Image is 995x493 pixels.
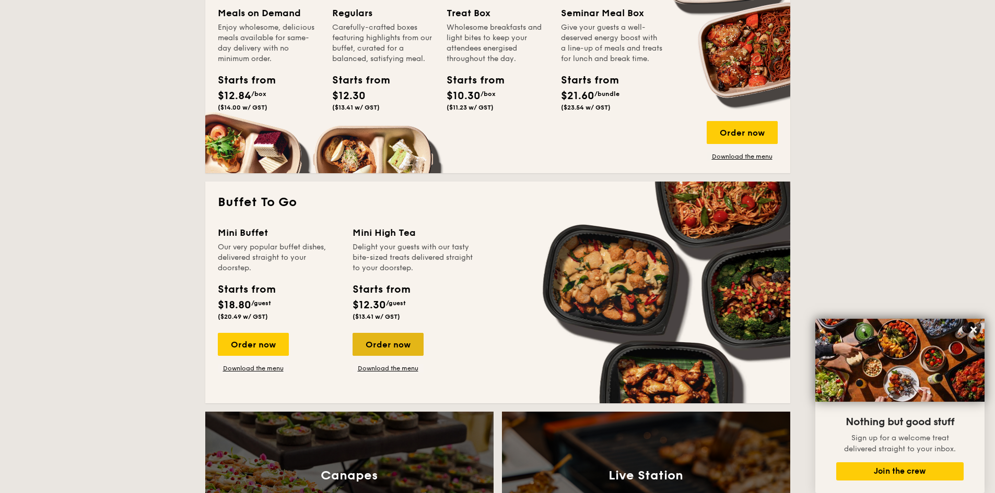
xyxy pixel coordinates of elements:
span: ($13.41 w/ GST) [332,104,380,111]
div: Starts from [218,73,265,88]
button: Close [965,321,982,338]
img: DSC07876-Edit02-Large.jpeg [815,319,985,402]
span: Nothing but good stuff [846,416,954,428]
div: Seminar Meal Box [561,6,663,20]
span: ($13.41 w/ GST) [353,313,400,320]
span: ($23.54 w/ GST) [561,104,611,111]
div: Order now [218,333,289,356]
span: Sign up for a welcome treat delivered straight to your inbox. [844,434,956,453]
h3: Canapes [321,468,378,483]
span: ($11.23 w/ GST) [447,104,494,111]
span: $21.60 [561,90,594,102]
h2: Buffet To Go [218,194,778,211]
span: $10.30 [447,90,481,102]
a: Download the menu [707,152,778,161]
span: /guest [386,299,406,307]
a: Download the menu [353,364,424,372]
div: Enjoy wholesome, delicious meals available for same-day delivery with no minimum order. [218,22,320,64]
div: Treat Box [447,6,548,20]
span: /bundle [594,90,619,98]
div: Starts from [218,282,275,297]
div: Starts from [561,73,608,88]
span: /box [481,90,496,98]
div: Carefully-crafted boxes featuring highlights from our buffet, curated for a balanced, satisfying ... [332,22,434,64]
span: $12.84 [218,90,251,102]
div: Starts from [353,282,409,297]
span: ($20.49 w/ GST) [218,313,268,320]
div: Our very popular buffet dishes, delivered straight to your doorstep. [218,242,340,273]
div: Meals on Demand [218,6,320,20]
div: Regulars [332,6,434,20]
span: ($14.00 w/ GST) [218,104,267,111]
div: Starts from [447,73,494,88]
div: Give your guests a well-deserved energy boost with a line-up of meals and treats for lunch and br... [561,22,663,64]
div: Mini High Tea [353,225,475,240]
div: Order now [353,333,424,356]
div: Mini Buffet [218,225,340,240]
span: /guest [251,299,271,307]
span: $18.80 [218,299,251,311]
div: Delight your guests with our tasty bite-sized treats delivered straight to your doorstep. [353,242,475,273]
div: Order now [707,121,778,144]
div: Wholesome breakfasts and light bites to keep your attendees energised throughout the day. [447,22,548,64]
h3: Live Station [608,468,683,483]
span: $12.30 [353,299,386,311]
div: Starts from [332,73,379,88]
span: $12.30 [332,90,366,102]
span: /box [251,90,266,98]
a: Download the menu [218,364,289,372]
button: Join the crew [836,462,964,480]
